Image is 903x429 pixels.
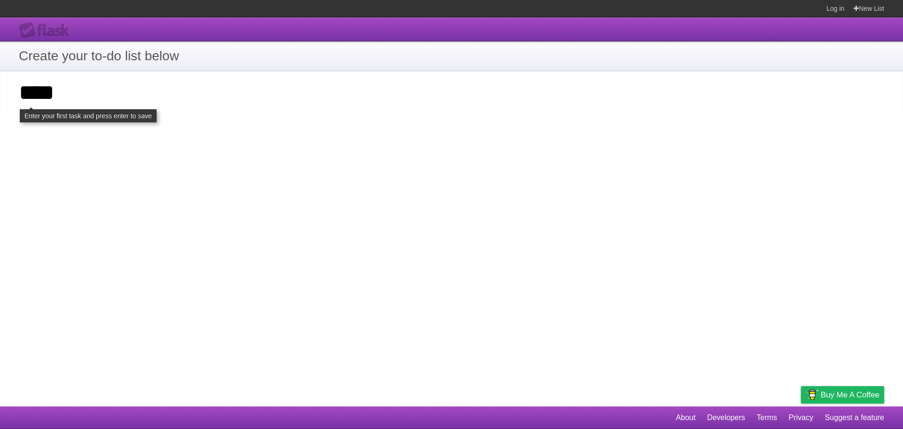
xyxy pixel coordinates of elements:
img: Buy me a coffee [806,387,818,403]
a: About [676,409,696,427]
div: Flask [19,22,75,39]
a: Suggest a feature [825,409,884,427]
a: Developers [707,409,745,427]
a: Buy me a coffee [801,386,884,404]
span: Buy me a coffee [821,387,879,403]
a: Terms [757,409,777,427]
h1: Create your to-do list below [19,46,884,66]
a: Privacy [789,409,813,427]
